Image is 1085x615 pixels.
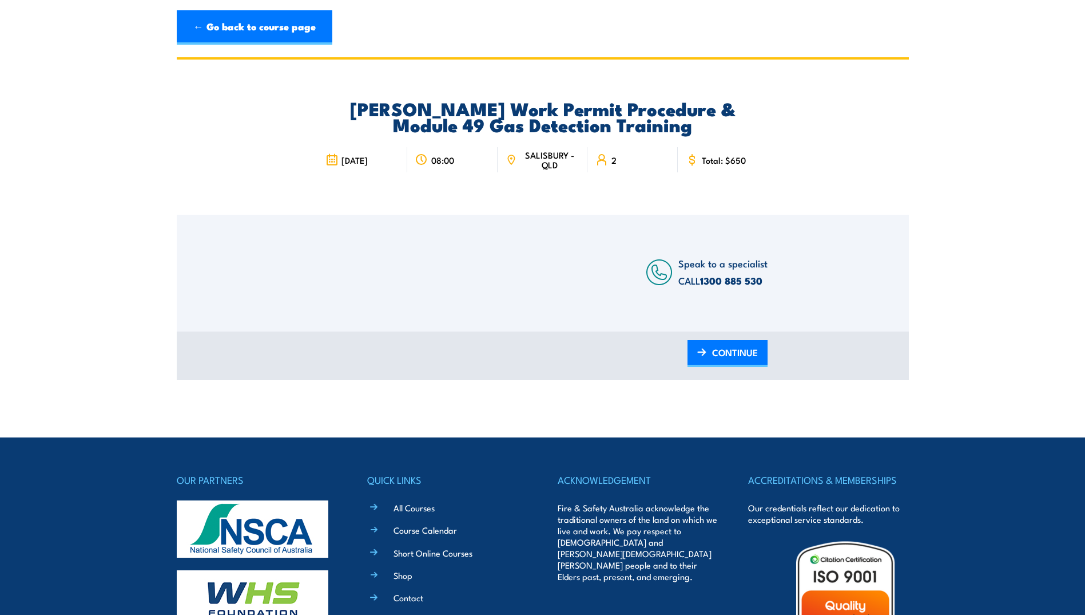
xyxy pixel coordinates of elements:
a: CONTINUE [687,340,768,367]
h4: QUICK LINKS [367,472,527,488]
a: Contact [394,592,423,604]
span: Speak to a specialist CALL [678,256,768,287]
img: nsca-logo-footer [177,500,328,558]
h2: [PERSON_NAME] Work Permit Procedure & Module 49 Gas Detection Training [317,100,768,132]
span: 2 [611,155,617,165]
a: Short Online Courses [394,547,472,559]
a: Shop [394,569,412,581]
span: Total: $650 [702,155,746,165]
span: 08:00 [431,155,454,165]
a: Course Calendar [394,524,457,536]
span: SALISBURY - QLD [520,150,579,169]
h4: OUR PARTNERS [177,472,337,488]
a: ← Go back to course page [177,10,332,45]
h4: ACCREDITATIONS & MEMBERSHIPS [748,472,908,488]
p: Our credentials reflect our dedication to exceptional service standards. [748,502,908,525]
span: [DATE] [341,155,368,165]
p: Fire & Safety Australia acknowledge the traditional owners of the land on which we live and work.... [558,502,718,582]
a: All Courses [394,502,435,514]
a: 1300 885 530 [700,273,762,288]
h4: ACKNOWLEDGEMENT [558,472,718,488]
span: CONTINUE [712,337,758,368]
